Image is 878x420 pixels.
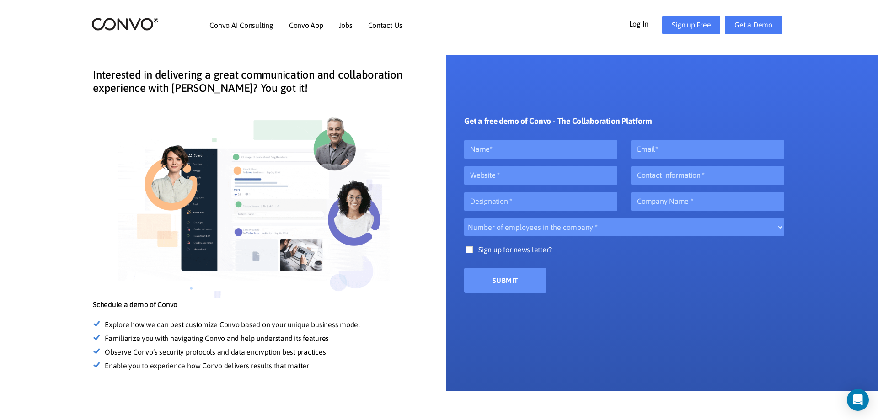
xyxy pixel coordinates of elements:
[106,332,418,346] li: Familiarize you with navigating Convo and help understand its features
[631,192,784,211] input: Company Name *
[93,300,418,316] h4: Schedule a demo of Convo
[91,17,159,31] img: logo_2.png
[464,192,617,211] input: Designation *
[464,117,652,133] h3: Get a free demo of Convo - The Collaboration Platform
[464,243,784,266] label: Sign up for news letter?
[106,359,418,373] li: Enable you to experience how Convo delivers results that matter
[289,21,323,29] a: Convo App
[662,16,720,34] a: Sign up Free
[106,346,418,359] li: Observe Convo’s security protocols and data encryption best practices
[209,21,273,29] a: Convo AI Consulting
[725,16,782,34] a: Get a Demo
[106,318,418,332] li: Explore how we can best customize Convo based on your unique business model
[847,389,869,411] div: Open Intercom Messenger
[631,140,784,159] input: Email*
[631,166,784,185] input: Contact Information *
[112,104,400,300] img: getademo-left-img.png
[368,21,402,29] a: Contact Us
[464,268,546,293] input: Submit
[464,166,617,185] input: Website *
[93,69,418,102] h4: Interested in delivering a great communication and collaboration experience with [PERSON_NAME]? Y...
[339,21,353,29] a: Jobs
[464,140,617,159] input: Name*
[629,16,663,31] a: Log In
